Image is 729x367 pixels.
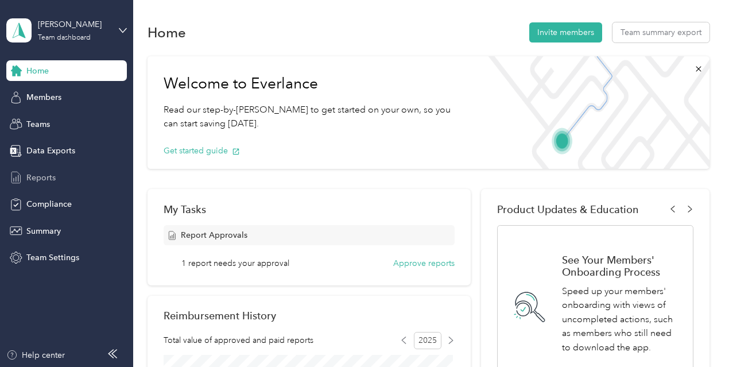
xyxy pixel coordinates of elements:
[26,118,50,130] span: Teams
[414,332,441,349] span: 2025
[26,252,79,264] span: Team Settings
[38,18,110,30] div: [PERSON_NAME]
[164,103,463,131] p: Read our step-by-[PERSON_NAME] to get started on your own, so you can start saving [DATE].
[164,203,455,215] div: My Tasks
[562,254,681,278] h1: See Your Members' Onboarding Process
[26,225,61,237] span: Summary
[38,34,91,41] div: Team dashboard
[479,56,709,169] img: Welcome to everlance
[26,145,75,157] span: Data Exports
[612,22,709,43] button: Team summary export
[26,198,72,210] span: Compliance
[164,310,276,322] h2: Reimbursement History
[497,203,639,215] span: Product Updates & Education
[164,75,463,93] h1: Welcome to Everlance
[164,145,240,157] button: Get started guide
[26,91,61,103] span: Members
[26,172,56,184] span: Reports
[26,65,49,77] span: Home
[6,349,65,361] button: Help center
[164,334,313,346] span: Total value of approved and paid reports
[562,284,681,355] p: Speed up your members' onboarding with views of uncompleted actions, such as members who still ne...
[529,22,602,43] button: Invite members
[393,257,455,269] button: Approve reports
[181,229,247,241] span: Report Approvals
[181,257,289,269] span: 1 report needs your approval
[148,26,186,38] h1: Home
[665,303,729,367] iframe: Everlance-gr Chat Button Frame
